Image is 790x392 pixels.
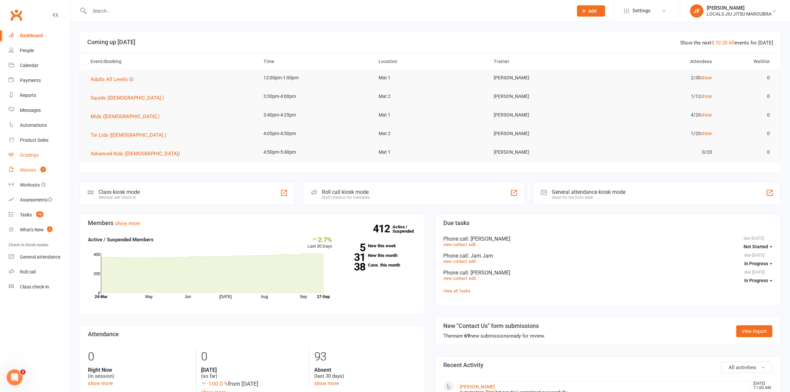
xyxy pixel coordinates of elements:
div: What's New [20,227,44,232]
button: Advanced Kids ([DEMOGRAPHIC_DATA]) [91,150,184,158]
div: General attendance [20,254,60,260]
a: General attendance kiosk mode [9,250,70,265]
span: : Jam Jam [468,253,493,259]
td: 3:40pm-4:25pm [257,107,373,123]
div: Dashboard [20,33,43,38]
td: 4:05pm-4:50pm [257,126,373,141]
a: Tasks 76 [9,207,70,222]
button: Not Started [744,241,772,253]
h3: Members [88,220,417,226]
a: view contact [444,242,467,247]
span: 1 [40,167,46,172]
td: 2/30 [603,70,718,86]
div: (in session) [88,367,191,379]
a: 31New this month [342,253,417,258]
h3: Recent Activity [444,362,773,368]
div: 2.7% [308,236,332,243]
td: 1/20 [603,126,718,141]
a: Product Sales [9,133,70,148]
div: Calendar [20,63,38,68]
span: 76 [36,211,43,217]
strong: Active / Suspended Members [88,237,154,243]
div: Class kiosk mode [99,189,140,195]
th: Trainer [488,53,603,70]
th: Location [373,53,488,70]
a: All [729,40,735,46]
div: Gradings [20,152,39,158]
span: In Progress [744,278,768,283]
a: Gradings [9,148,70,163]
td: [PERSON_NAME] [488,107,603,123]
strong: 31 [342,252,365,262]
a: show [701,75,712,80]
a: 10 [715,40,721,46]
span: Adults All Levels Gi [91,76,134,82]
div: Messages [20,108,41,113]
strong: 412 [373,224,393,234]
div: Show the next events for [DATE] [680,39,773,47]
button: Add [577,5,605,17]
div: Payments [20,78,41,83]
span: : [PERSON_NAME] [468,270,511,276]
div: Phone call [444,270,773,276]
button: In Progress [744,274,772,286]
div: (last 30 days) [314,367,417,379]
strong: Right Now [88,367,191,373]
span: 2 [20,369,26,375]
a: show [701,131,712,136]
div: Assessments [20,197,53,202]
span: All activities [729,364,756,370]
time: [DATE] 11:00 AM [750,381,772,390]
a: Assessments [9,193,70,207]
div: Product Sales [20,137,48,143]
strong: 5 [342,243,365,253]
h3: Due tasks [444,220,773,226]
span: Add [589,8,597,14]
a: Class kiosk mode [9,279,70,294]
div: Roll call [20,269,36,274]
div: Reports [20,93,36,98]
span: In Progress [744,261,768,266]
div: People [20,48,34,53]
div: There are new submissions ready for review. [444,332,545,340]
div: JF [690,4,703,18]
td: 0 [718,89,776,104]
a: Roll call [9,265,70,279]
td: 4:50pm-5:40pm [257,144,373,160]
div: Automations [20,122,47,128]
div: Staff check-in for members [322,195,370,200]
a: 20 [722,40,727,46]
strong: Absent [314,367,417,373]
a: People [9,43,70,58]
div: from [DATE] [201,379,304,388]
div: Workouts [20,182,40,188]
span: -100.0 % [201,380,228,387]
a: Waivers 1 [9,163,70,178]
a: view contact [444,276,467,281]
a: show [701,94,712,99]
span: 1 [47,226,52,232]
td: [PERSON_NAME] [488,144,603,160]
th: Waitlist [718,53,776,70]
button: Adults All Levels Gi [91,75,138,83]
td: 0 [718,70,776,86]
div: Roll call kiosk mode [322,189,370,195]
a: Messages [9,103,70,118]
a: 38Canx. this month [342,263,417,267]
div: Great for the front desk [552,195,625,200]
a: Dashboard [9,28,70,43]
span: Squids ([DEMOGRAPHIC_DATA].) [91,95,164,101]
th: Event/Booking [85,53,257,70]
button: In Progress [744,258,772,270]
div: 0 [88,347,191,367]
div: Phone call [444,253,773,259]
a: Payments [9,73,70,88]
td: 0 [718,126,776,141]
span: : [PERSON_NAME] [468,236,511,242]
iframe: Intercom live chat [7,369,23,385]
a: show more [314,380,339,386]
h3: New "Contact Us" form submissions [444,323,545,329]
div: 93 [314,347,417,367]
td: [PERSON_NAME] [488,89,603,104]
td: Mat 1 [373,70,488,86]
